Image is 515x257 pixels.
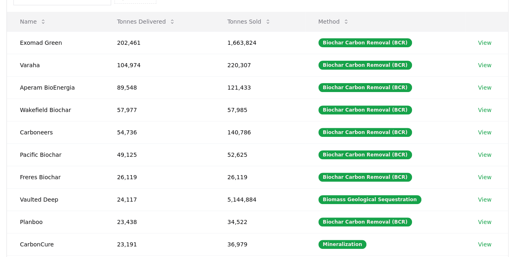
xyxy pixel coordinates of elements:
[318,38,412,47] div: Biochar Carbon Removal (BCR)
[318,195,421,204] div: Biomass Geological Sequestration
[214,31,305,54] td: 1,663,824
[318,173,412,182] div: Biochar Carbon Removal (BCR)
[318,150,412,159] div: Biochar Carbon Removal (BCR)
[7,99,104,121] td: Wakefield Biochar
[478,173,491,181] a: View
[478,61,491,69] a: View
[7,166,104,188] td: Freres Biochar
[478,39,491,47] a: View
[318,217,412,226] div: Biochar Carbon Removal (BCR)
[7,76,104,99] td: Aperam BioEnergia
[104,121,214,143] td: 54,736
[478,218,491,226] a: View
[214,188,305,211] td: 5,144,884
[104,76,214,99] td: 89,548
[214,54,305,76] td: 220,307
[7,31,104,54] td: Exomad Green
[7,54,104,76] td: Varaha
[214,166,305,188] td: 26,119
[104,143,214,166] td: 49,125
[478,195,491,204] a: View
[214,233,305,255] td: 36,979
[214,76,305,99] td: 121,433
[214,211,305,233] td: 34,522
[214,143,305,166] td: 52,625
[318,128,412,137] div: Biochar Carbon Removal (BCR)
[478,240,491,248] a: View
[110,13,182,30] button: Tonnes Delivered
[478,106,491,114] a: View
[13,13,53,30] button: Name
[7,233,104,255] td: CarbonCure
[104,99,214,121] td: 57,977
[312,13,356,30] button: Method
[104,211,214,233] td: 23,438
[104,31,214,54] td: 202,461
[478,128,491,136] a: View
[318,83,412,92] div: Biochar Carbon Removal (BCR)
[478,83,491,92] a: View
[214,99,305,121] td: 57,985
[104,54,214,76] td: 104,974
[104,188,214,211] td: 24,117
[104,233,214,255] td: 23,191
[221,13,277,30] button: Tonnes Sold
[104,166,214,188] td: 26,119
[478,151,491,159] a: View
[318,105,412,114] div: Biochar Carbon Removal (BCR)
[7,211,104,233] td: Planboo
[7,121,104,143] td: Carboneers
[318,61,412,70] div: Biochar Carbon Removal (BCR)
[7,143,104,166] td: Pacific Biochar
[318,240,367,249] div: Mineralization
[214,121,305,143] td: 140,786
[7,188,104,211] td: Vaulted Deep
